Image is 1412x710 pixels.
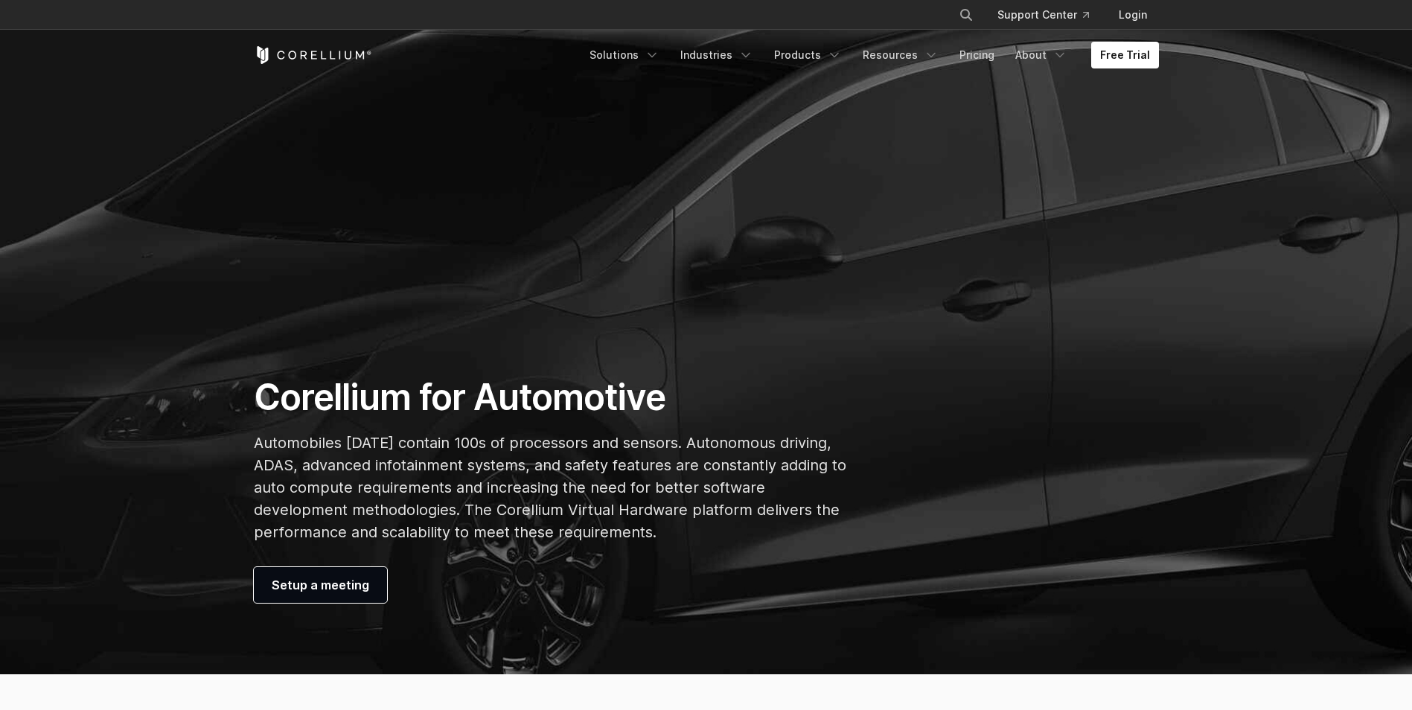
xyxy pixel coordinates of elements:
[854,42,948,68] a: Resources
[951,42,1003,68] a: Pricing
[953,1,980,28] button: Search
[985,1,1101,28] a: Support Center
[1107,1,1159,28] a: Login
[941,1,1159,28] div: Navigation Menu
[254,567,387,603] a: Setup a meeting
[272,576,369,594] span: Setup a meeting
[765,42,851,68] a: Products
[254,432,847,543] p: Automobiles [DATE] contain 100s of processors and sensors. Autonomous driving, ADAS, advanced inf...
[1006,42,1076,68] a: About
[671,42,762,68] a: Industries
[254,375,847,420] h1: Corellium for Automotive
[581,42,668,68] a: Solutions
[254,46,372,64] a: Corellium Home
[1091,42,1159,68] a: Free Trial
[581,42,1159,68] div: Navigation Menu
